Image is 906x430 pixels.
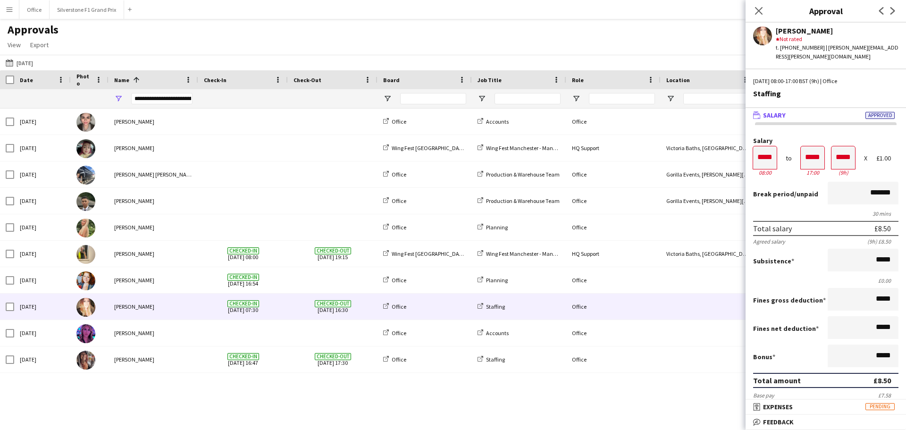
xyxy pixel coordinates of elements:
[566,294,661,320] div: Office
[753,190,794,198] span: Break period
[109,346,198,372] div: [PERSON_NAME]
[566,109,661,135] div: Office
[753,353,775,361] label: Bonus
[486,171,560,178] span: Production & Warehouse Team
[26,39,52,51] a: Export
[753,296,826,304] label: Fines gross deduction
[383,171,406,178] a: Office
[315,300,351,307] span: Checked-out
[14,267,71,293] div: [DATE]
[566,214,661,240] div: Office
[204,241,282,267] span: [DATE] 08:00
[478,197,560,204] a: Production & Warehouse Team
[753,190,818,198] label: /unpaid
[227,274,259,281] span: Checked-in
[14,109,71,135] div: [DATE]
[19,0,50,19] button: Office
[76,271,95,290] img: Kelsie Stewart
[753,324,819,333] label: Fines net deduction
[383,277,406,284] a: Office
[661,188,755,214] div: Gorilla Events, [PERSON_NAME][GEOGRAPHIC_DATA], [GEOGRAPHIC_DATA], [GEOGRAPHIC_DATA]
[204,346,282,372] span: [DATE] 16:47
[14,135,71,161] div: [DATE]
[76,139,95,158] img: Clementine McIntosh
[50,0,124,19] button: Silverstone F1 Grand Prix
[566,320,661,346] div: Office
[753,77,898,85] div: [DATE] 08:00-17:00 BST (9h) | Office
[486,356,505,363] span: Staffing
[14,241,71,267] div: [DATE]
[486,277,508,284] span: Planning
[14,346,71,372] div: [DATE]
[383,356,406,363] a: Office
[566,161,661,187] div: Office
[566,188,661,214] div: Office
[392,197,406,204] span: Office
[294,76,321,84] span: Check-Out
[478,171,560,178] a: Production & Warehouse Team
[478,144,590,152] a: Wing Fest Manchester - Management Team
[763,111,786,119] span: Salary
[392,144,467,152] span: Wing Fest [GEOGRAPHIC_DATA]
[666,94,675,103] button: Open Filter Menu
[392,277,406,284] span: Office
[109,320,198,346] div: [PERSON_NAME]
[109,214,198,240] div: [PERSON_NAME]
[76,219,95,237] img: Ellie Garner
[776,43,898,60] div: t. [PHONE_NUMBER] | [PERSON_NAME][EMAIL_ADDRESS][PERSON_NAME][DOMAIN_NAME]
[486,329,509,337] span: Accounts
[315,353,351,360] span: Checked-out
[383,250,467,257] a: Wing Fest [GEOGRAPHIC_DATA]
[572,76,584,84] span: Role
[486,144,590,152] span: Wing Fest Manchester - Management Team
[109,188,198,214] div: [PERSON_NAME]
[14,214,71,240] div: [DATE]
[76,113,95,132] img: Amela Subasic
[114,94,123,103] button: Open Filter Menu
[204,267,282,293] span: [DATE] 16:54
[30,41,49,49] span: Export
[589,93,655,104] input: Role Filter Input
[478,277,508,284] a: Planning
[392,356,406,363] span: Office
[14,320,71,346] div: [DATE]
[865,403,895,410] span: Pending
[486,118,509,125] span: Accounts
[392,250,467,257] span: Wing Fest [GEOGRAPHIC_DATA]
[873,376,891,385] div: £8.50
[76,245,95,264] img: Katie Armstrong
[486,197,560,204] span: Production & Warehouse Team
[746,108,906,122] mat-expansion-panel-header: SalaryApproved
[486,250,590,257] span: Wing Fest Manchester - Management Team
[227,353,259,360] span: Checked-in
[383,118,406,125] a: Office
[776,26,898,35] div: [PERSON_NAME]
[315,247,351,254] span: Checked-out
[109,161,198,187] div: [PERSON_NAME] [PERSON_NAME]
[294,346,372,372] span: [DATE] 17:30
[753,169,777,176] div: 08:00
[383,303,406,310] a: Office
[683,93,749,104] input: Location Filter Input
[867,238,898,245] div: (9h) £8.50
[383,224,406,231] a: Office
[566,346,661,372] div: Office
[227,247,259,254] span: Checked-in
[753,210,898,217] div: 30 mins
[383,76,400,84] span: Board
[383,197,406,204] a: Office
[746,415,906,429] mat-expansion-panel-header: Feedback
[392,303,406,310] span: Office
[109,135,198,161] div: [PERSON_NAME]
[753,376,801,385] div: Total amount
[763,403,793,411] span: Expenses
[392,224,406,231] span: Office
[109,109,198,135] div: [PERSON_NAME]
[661,135,755,161] div: Victoria Baths, [GEOGRAPHIC_DATA], [GEOGRAPHIC_DATA]
[753,277,898,284] div: £0.00
[874,224,891,233] div: £8.50
[383,144,467,152] a: Wing Fest [GEOGRAPHIC_DATA]
[227,300,259,307] span: Checked-in
[76,351,95,370] img: Tara Jacobson
[4,39,25,51] a: View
